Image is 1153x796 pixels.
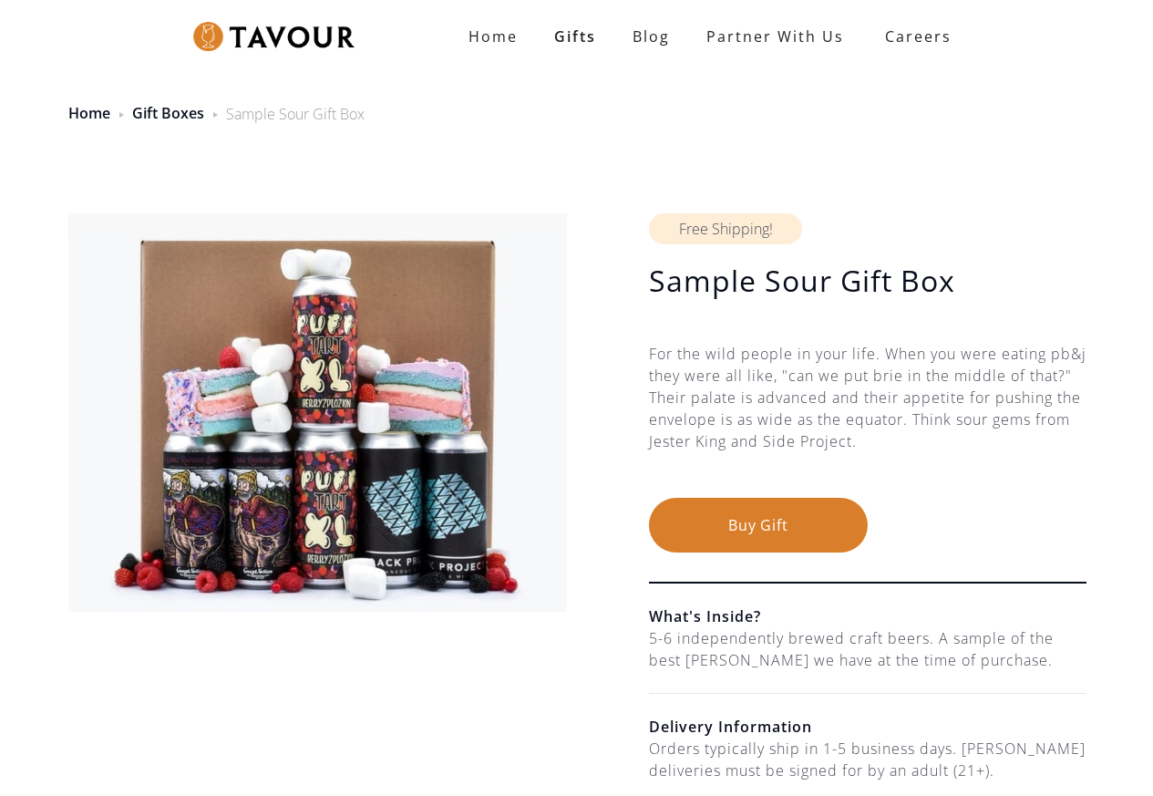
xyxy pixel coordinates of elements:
a: Blog [614,18,688,55]
strong: Careers [885,18,952,55]
div: Sample Sour Gift Box [226,103,365,125]
a: partner with us [688,18,862,55]
h1: Sample Sour Gift Box [649,263,1086,299]
a: Gift Boxes [132,103,204,123]
div: Free Shipping! [649,213,802,244]
h6: What's Inside? [649,605,1086,627]
button: Buy Gift [649,498,868,553]
a: Home [68,103,110,123]
a: Gifts [536,18,614,55]
h6: Delivery Information [649,716,1086,738]
div: Orders typically ship in 1-5 business days. [PERSON_NAME] deliveries must be signed for by an adu... [649,738,1086,781]
a: Careers [862,11,965,62]
strong: Home [468,26,518,47]
div: 5-6 independently brewed craft beers. A sample of the best [PERSON_NAME] we have at the time of p... [649,627,1086,671]
a: Home [450,18,536,55]
div: For the wild people in your life. When you were eating pb&j they were all like, "can we put brie ... [649,343,1086,498]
